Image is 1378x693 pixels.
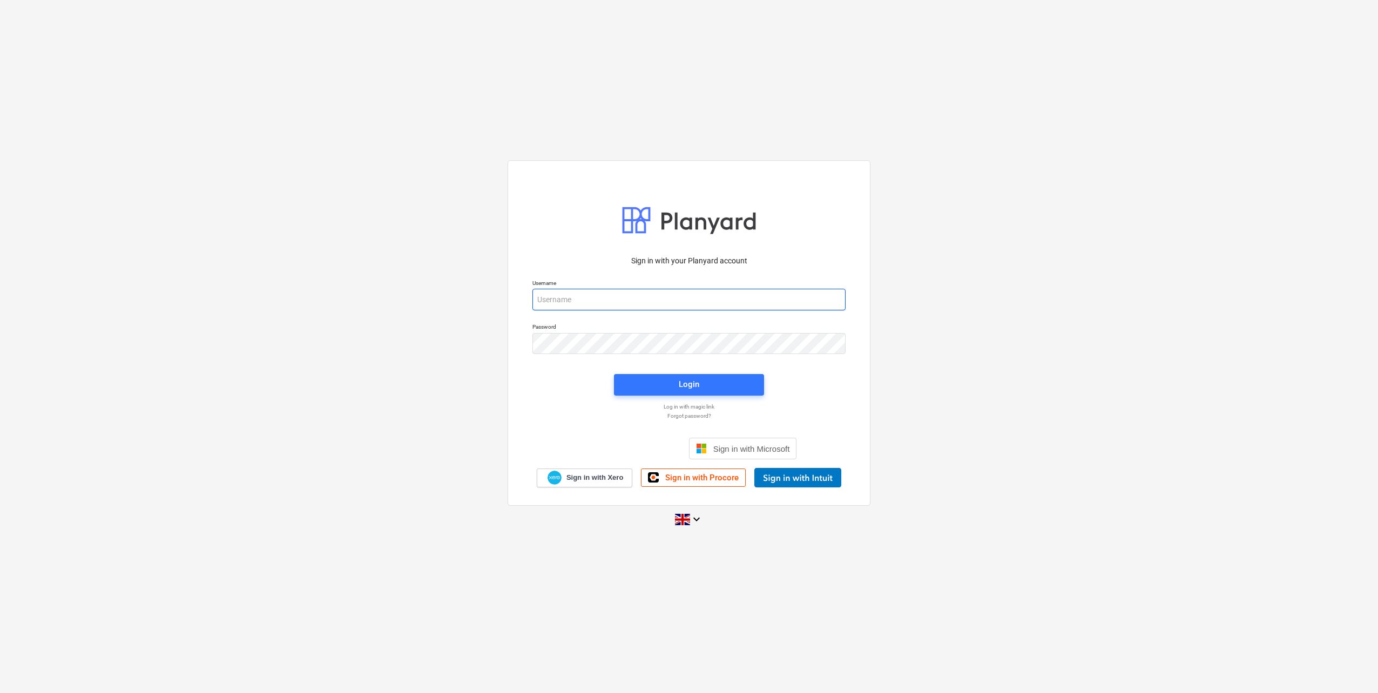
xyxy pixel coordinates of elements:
[566,473,623,483] span: Sign in with Xero
[532,323,846,332] p: Password
[537,468,633,487] a: Sign in with Xero
[690,513,703,526] i: keyboard_arrow_down
[696,443,707,454] img: Microsoft logo
[527,412,851,419] a: Forgot password?
[576,437,686,460] iframe: Sign in with Google Button
[548,471,562,485] img: Xero logo
[679,377,699,391] div: Login
[641,468,746,487] a: Sign in with Procore
[614,374,764,396] button: Login
[532,289,846,310] input: Username
[532,255,846,267] p: Sign in with your Planyard account
[1324,641,1378,693] iframe: Chat Widget
[665,473,739,483] span: Sign in with Procore
[527,403,851,410] a: Log in with magic link
[713,444,790,453] span: Sign in with Microsoft
[532,280,846,289] p: Username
